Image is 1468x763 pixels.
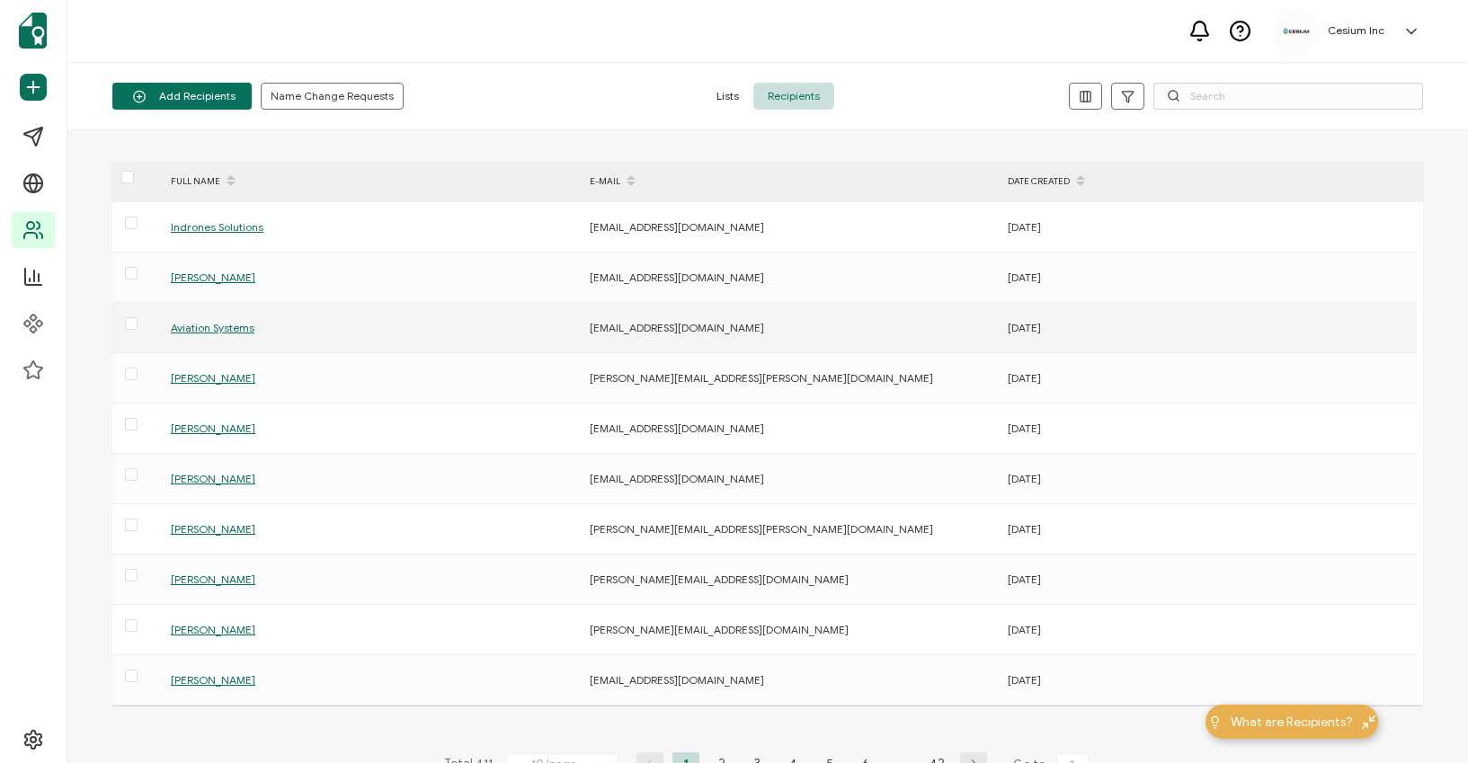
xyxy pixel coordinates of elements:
span: [DATE] [1008,371,1041,385]
span: [DATE] [1008,623,1041,636]
span: [PERSON_NAME][EMAIL_ADDRESS][DOMAIN_NAME] [590,572,849,586]
span: Name Change Requests [271,91,394,102]
span: [DATE] [1008,572,1041,586]
span: [PERSON_NAME] [171,271,255,284]
span: [DATE] [1008,271,1041,284]
span: [DATE] [1008,472,1041,485]
span: [DATE] [1008,673,1041,687]
span: [PERSON_NAME][EMAIL_ADDRESS][DOMAIN_NAME] [590,623,849,636]
span: [EMAIL_ADDRESS][DOMAIN_NAME] [590,271,764,284]
img: minimize-icon.svg [1362,715,1375,729]
span: [EMAIL_ADDRESS][DOMAIN_NAME] [590,472,764,485]
span: [PERSON_NAME] [171,673,255,687]
iframe: Chat Widget [1378,677,1468,763]
span: [PERSON_NAME] [171,623,255,636]
span: [DATE] [1008,421,1041,435]
input: Search [1153,83,1423,110]
span: [PERSON_NAME] [171,522,255,536]
span: [DATE] [1008,321,1041,334]
span: Aviation Systems [171,321,254,334]
span: [PERSON_NAME] [171,572,255,586]
span: [EMAIL_ADDRESS][DOMAIN_NAME] [590,421,764,435]
div: E-MAIL [581,166,999,197]
span: [EMAIL_ADDRESS][DOMAIN_NAME] [590,321,764,334]
span: Lists [702,83,753,110]
img: 1abc0e83-7b8f-4e95-bb42-7c8235cfe526.png [1283,28,1310,33]
span: [PERSON_NAME] [171,371,255,385]
div: DATE CREATED [999,166,1417,197]
span: [PERSON_NAME] [171,472,255,485]
span: [EMAIL_ADDRESS][DOMAIN_NAME] [590,220,764,234]
span: [PERSON_NAME][EMAIL_ADDRESS][PERSON_NAME][DOMAIN_NAME] [590,371,933,385]
span: What are Recipients? [1231,713,1353,732]
span: [PERSON_NAME][EMAIL_ADDRESS][PERSON_NAME][DOMAIN_NAME] [590,522,933,536]
div: FULL NAME [162,166,581,197]
span: [EMAIL_ADDRESS][DOMAIN_NAME] [590,673,764,687]
button: Name Change Requests [261,83,404,110]
span: Recipients [753,83,834,110]
span: [DATE] [1008,522,1041,536]
img: sertifier-logomark-colored.svg [19,13,47,49]
span: [PERSON_NAME] [171,421,255,435]
span: [DATE] [1008,220,1041,234]
button: Add Recipients [112,83,252,110]
h5: Cesium Inc [1328,24,1384,37]
span: Indrones Solutions [171,220,263,234]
